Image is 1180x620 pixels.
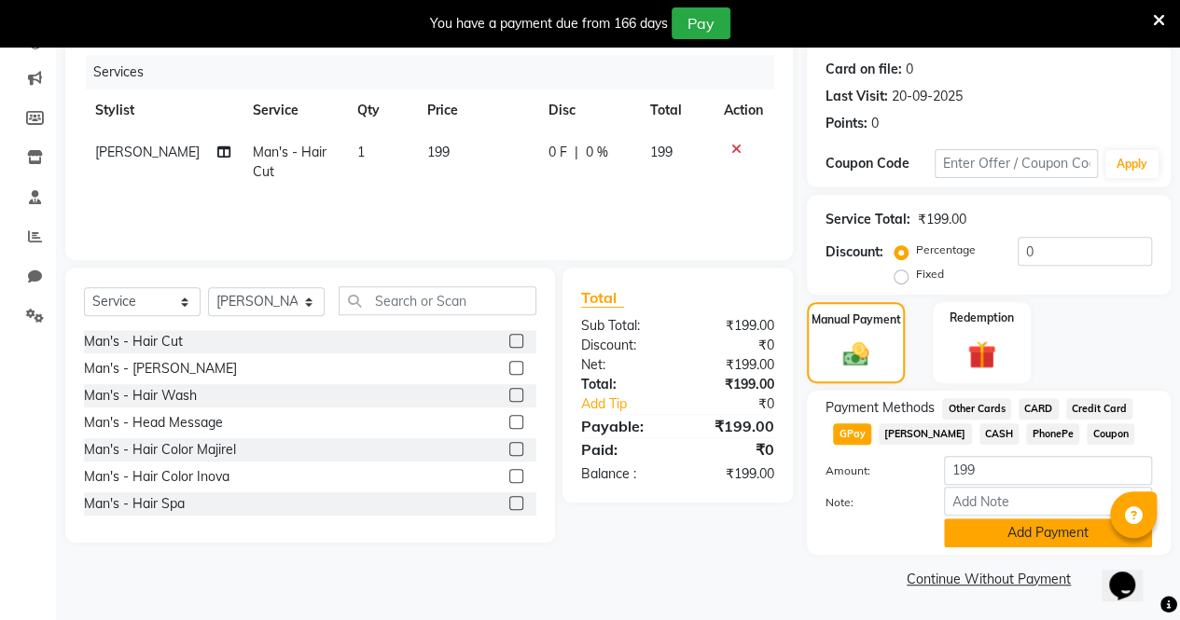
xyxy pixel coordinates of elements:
[567,415,678,437] div: Payable:
[1087,423,1134,445] span: Coupon
[84,332,183,351] div: Man's - Hair Cut
[811,570,1167,589] a: Continue Without Payment
[812,462,930,479] label: Amount:
[942,398,1011,420] span: Other Cards
[1019,398,1059,420] span: CARD
[826,242,883,262] div: Discount:
[537,90,638,131] th: Disc
[84,494,185,514] div: Man's - Hair Spa
[826,60,902,79] div: Card on file:
[879,423,972,445] span: [PERSON_NAME]
[567,438,678,461] div: Paid:
[638,90,713,131] th: Total
[871,114,879,133] div: 0
[430,14,668,34] div: You have a payment due from 166 days
[713,90,774,131] th: Action
[567,464,678,484] div: Balance :
[950,310,1014,326] label: Redemption
[84,359,237,379] div: Man's - [PERSON_NAME]
[833,423,871,445] span: GPay
[979,423,1020,445] span: CASH
[677,316,788,336] div: ₹199.00
[586,143,608,162] span: 0 %
[84,467,229,487] div: Man's - Hair Color Inova
[242,90,346,131] th: Service
[567,394,696,414] a: Add Tip
[944,487,1152,516] input: Add Note
[935,149,1098,178] input: Enter Offer / Coupon Code
[84,90,242,131] th: Stylist
[918,210,966,229] div: ₹199.00
[826,154,935,173] div: Coupon Code
[916,241,976,258] label: Percentage
[86,55,788,90] div: Services
[826,114,868,133] div: Points:
[696,394,788,414] div: ₹0
[581,288,624,308] span: Total
[84,413,223,433] div: Man's - Head Message
[826,398,935,418] span: Payment Methods
[892,87,963,106] div: 20-09-2025
[567,355,678,375] div: Net:
[959,338,1005,372] img: _gift.svg
[416,90,537,131] th: Price
[835,339,878,369] img: _cash.svg
[253,144,326,180] span: Man's - Hair Cut
[567,316,678,336] div: Sub Total:
[1105,150,1159,178] button: Apply
[677,355,788,375] div: ₹199.00
[672,7,730,39] button: Pay
[677,375,788,394] div: ₹199.00
[427,144,450,160] span: 199
[548,143,567,162] span: 0 F
[357,144,365,160] span: 1
[1066,398,1133,420] span: Credit Card
[812,494,930,511] label: Note:
[677,415,788,437] div: ₹199.00
[1102,545,1161,601] iframe: chat widget
[95,144,200,160] span: [PERSON_NAME]
[677,438,788,461] div: ₹0
[677,464,788,484] div: ₹199.00
[84,386,197,406] div: Man's - Hair Wash
[339,286,536,315] input: Search or Scan
[575,143,578,162] span: |
[649,144,672,160] span: 199
[906,60,913,79] div: 0
[826,210,910,229] div: Service Total:
[916,266,944,282] label: Fixed
[84,440,236,460] div: Man's - Hair Color Majirel
[826,87,888,106] div: Last Visit:
[346,90,416,131] th: Qty
[812,311,901,328] label: Manual Payment
[677,336,788,355] div: ₹0
[944,456,1152,485] input: Amount
[1026,423,1079,445] span: PhonePe
[944,518,1152,547] button: Add Payment
[567,336,678,355] div: Discount:
[567,375,678,394] div: Total:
